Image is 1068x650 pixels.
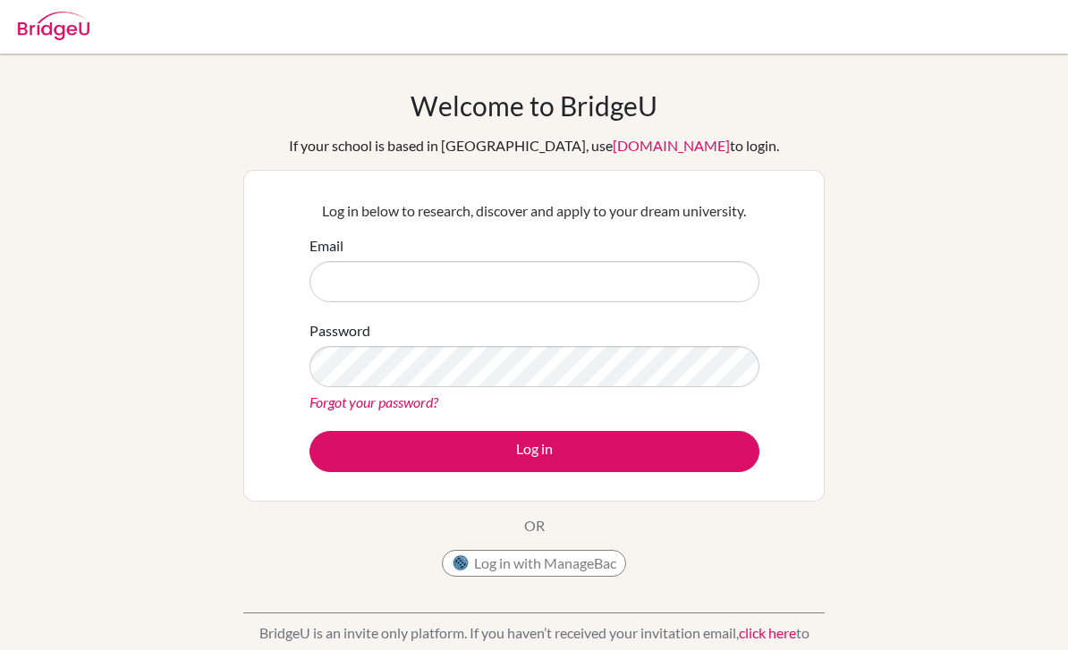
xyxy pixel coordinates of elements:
[613,137,730,154] a: [DOMAIN_NAME]
[289,135,779,156] div: If your school is based in [GEOGRAPHIC_DATA], use to login.
[309,200,759,222] p: Log in below to research, discover and apply to your dream university.
[411,89,657,122] h1: Welcome to BridgeU
[309,393,438,410] a: Forgot your password?
[442,550,626,577] button: Log in with ManageBac
[309,320,370,342] label: Password
[524,515,545,536] p: OR
[739,624,796,641] a: click here
[18,12,89,40] img: Bridge-U
[309,431,759,472] button: Log in
[309,235,343,257] label: Email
